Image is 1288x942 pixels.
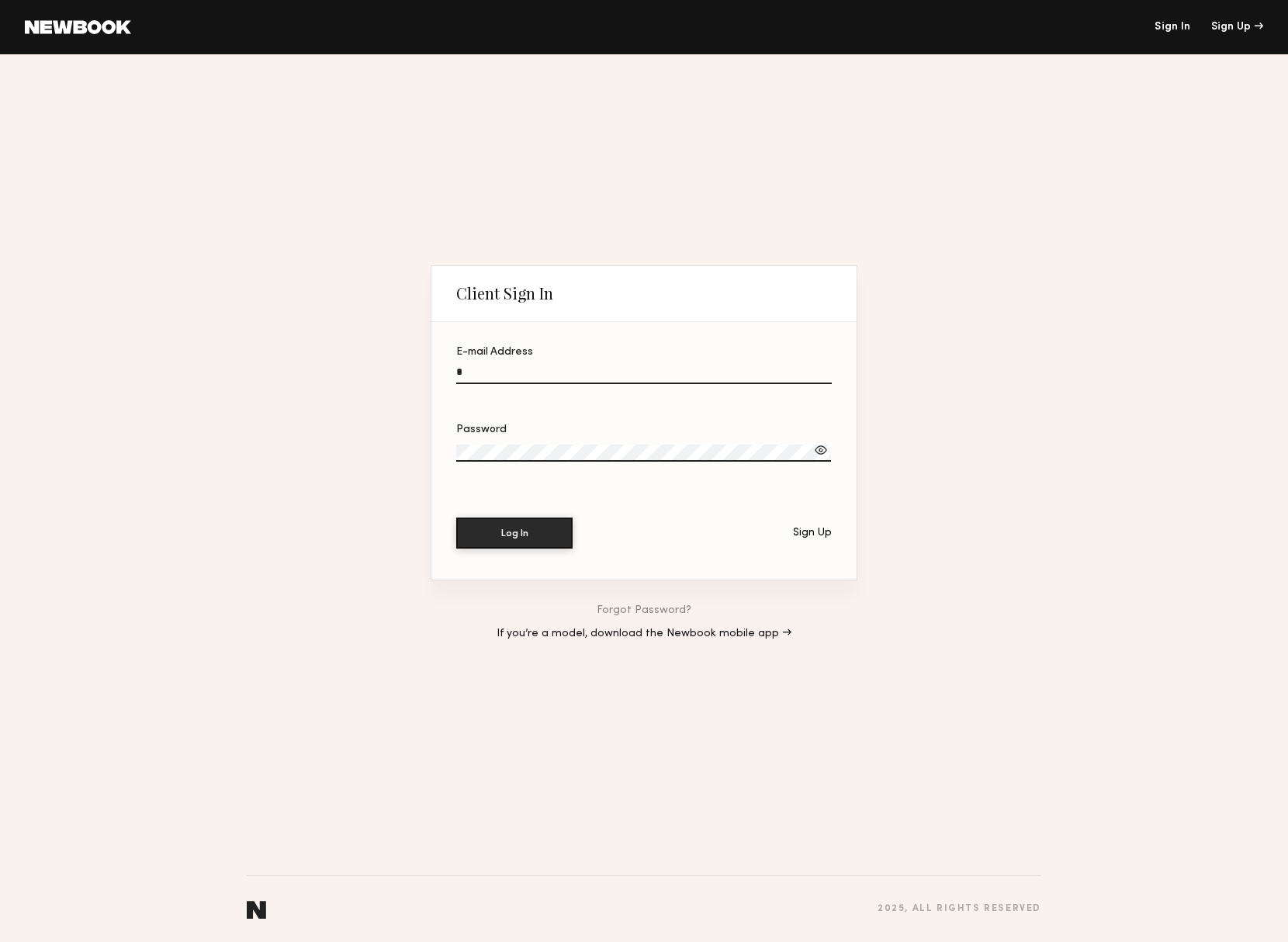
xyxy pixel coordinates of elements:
[456,445,831,462] input: Password
[497,629,791,639] a: If you’re a model, download the Newbook mobile app →
[793,528,832,539] div: Sign Up
[878,904,1041,914] div: 2025 , all rights reserved
[456,366,832,384] input: E-mail Address
[456,518,573,549] button: Log In
[456,347,832,358] div: E-mail Address
[597,605,691,616] a: Forgot Password?
[1211,22,1263,33] div: Sign Up
[456,284,553,303] div: Client Sign In
[456,424,832,435] div: Password
[1155,22,1190,33] a: Sign In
